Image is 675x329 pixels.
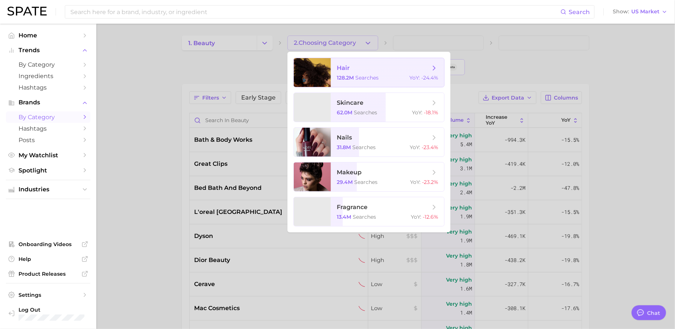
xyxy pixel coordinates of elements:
a: by Category [6,59,90,70]
a: Onboarding Videos [6,239,90,250]
span: -18.1% [424,109,438,116]
span: 13.4m [337,214,351,220]
button: ShowUS Market [611,7,669,17]
span: makeup [337,169,362,176]
span: searches [354,109,377,116]
a: Hashtags [6,82,90,93]
span: Ingredients [19,73,78,80]
span: Hashtags [19,125,78,132]
span: searches [352,144,376,151]
span: Industries [19,186,78,193]
span: Product Releases [19,271,78,277]
a: Spotlight [6,165,90,176]
span: Home [19,32,78,39]
span: by Category [19,61,78,68]
img: SPATE [7,7,47,16]
button: Trends [6,45,90,56]
button: Industries [6,184,90,195]
span: Posts [19,137,78,144]
span: 62.0m [337,109,352,116]
span: fragrance [337,204,368,211]
span: Brands [19,99,78,106]
span: Search [569,9,590,16]
span: -24.4% [421,74,438,81]
span: -23.4% [422,144,438,151]
a: Ingredients [6,70,90,82]
span: 128.2m [337,74,354,81]
a: My Watchlist [6,150,90,161]
span: Settings [19,292,78,298]
span: Hashtags [19,84,78,91]
button: Brands [6,97,90,108]
span: YoY : [411,214,421,220]
a: Hashtags [6,123,90,134]
span: 29.4m [337,179,353,185]
span: Spotlight [19,167,78,174]
a: Help [6,254,90,265]
span: 31.8m [337,144,351,151]
a: Log out. Currently logged in with e-mail danielle@spate.nyc. [6,304,90,323]
a: Posts [6,134,90,146]
span: -23.2% [422,179,438,185]
span: US Market [631,10,659,14]
span: searches [354,179,378,185]
span: Log Out [19,306,84,313]
a: Home [6,30,90,41]
span: YoY : [409,74,420,81]
span: Onboarding Videos [19,241,78,248]
span: -12.6% [423,214,438,220]
span: Help [19,256,78,262]
span: hair [337,64,350,71]
span: Show [613,10,629,14]
span: My Watchlist [19,152,78,159]
span: by Category [19,114,78,121]
span: YoY : [410,179,420,185]
span: searches [353,214,376,220]
span: Trends [19,47,78,54]
span: searches [355,74,379,81]
span: nails [337,134,352,141]
span: skincare [337,99,363,106]
ul: 2.Choosing Category [287,52,450,232]
span: YoY : [410,144,420,151]
a: by Category [6,111,90,123]
a: Settings [6,289,90,301]
a: Product Releases [6,268,90,279]
span: YoY : [412,109,422,116]
input: Search here for a brand, industry, or ingredient [70,6,561,18]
